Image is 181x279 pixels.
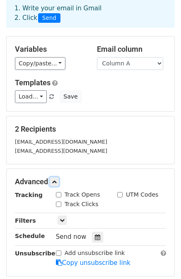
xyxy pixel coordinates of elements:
h5: Variables [15,45,84,54]
label: Track Clicks [65,200,99,209]
strong: Schedule [15,233,45,239]
a: Load... [15,90,47,103]
label: Add unsubscribe link [65,249,125,257]
small: [EMAIL_ADDRESS][DOMAIN_NAME] [15,148,107,154]
h5: 2 Recipients [15,125,166,134]
a: Templates [15,78,51,87]
div: 1. Write your email in Gmail 2. Click [8,4,173,23]
iframe: Chat Widget [140,239,181,279]
small: [EMAIL_ADDRESS][DOMAIN_NAME] [15,139,107,145]
h5: Email column [97,45,167,54]
a: Copy/paste... [15,57,65,70]
h5: Advanced [15,177,166,186]
strong: Filters [15,217,36,224]
strong: Tracking [15,192,43,198]
span: Send now [56,233,87,241]
a: Copy unsubscribe link [56,259,130,267]
strong: Unsubscribe [15,250,56,257]
label: Track Opens [65,190,100,199]
button: Save [60,90,81,103]
span: Send [38,13,60,23]
label: UTM Codes [126,190,158,199]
